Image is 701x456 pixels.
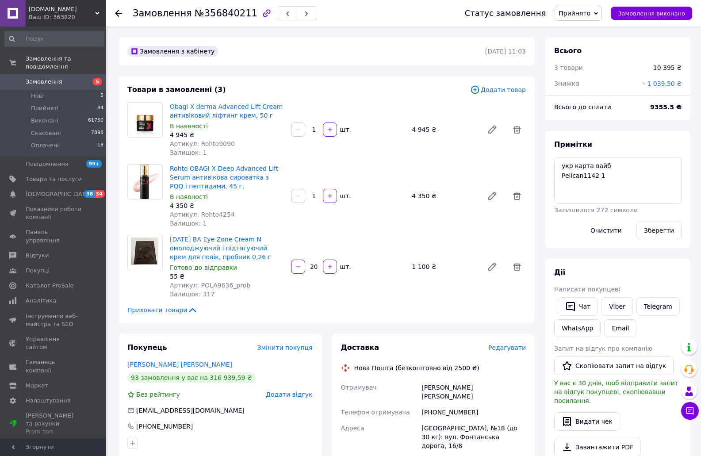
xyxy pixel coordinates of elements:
[84,190,94,198] span: 38
[26,335,82,351] span: Управління сайтом
[554,356,674,375] button: Скопіювати запит на відгук
[127,343,167,352] span: Покупець
[170,264,237,271] span: Готово до відправки
[4,31,104,47] input: Пошук
[601,297,632,316] a: Viber
[26,397,71,405] span: Налаштування
[127,85,226,94] span: Товари в замовленні (3)
[115,9,122,18] div: Повернутися назад
[26,205,82,221] span: Показники роботи компанії
[128,236,162,269] img: POLA BA Eye Zone Cream N омолоджуючий і підтягуючий крем для повік, пробник 0,26 г
[408,190,480,202] div: 4 350 ₴
[170,220,207,227] span: Залишок: 1
[266,391,312,398] span: Додати відгук
[26,312,82,328] span: Інструменти веб-майстра та SEO
[127,306,198,314] span: Приховати товари
[257,344,313,351] span: Змінити покупця
[338,192,352,200] div: шт.
[170,282,250,289] span: Артикул: POLA9636_prob
[93,78,102,85] span: 5
[558,297,598,316] button: Чат
[26,160,69,168] span: Повідомлення
[485,48,526,55] time: [DATE] 11:03
[341,425,364,432] span: Адреса
[128,165,162,199] img: Rohto OBAGI X Deep Advanced Lift Serum антивікова сироватка з PQQ і пептидами, 45 г.
[31,142,59,149] span: Оплачені
[127,361,232,368] a: [PERSON_NAME] [PERSON_NAME]
[170,165,278,190] a: Rohto OBAGI X Deep Advanced Lift Serum антивікова сироватка з PQQ і пептидами, 45 г.
[91,129,103,137] span: 7898
[136,391,180,398] span: Без рейтингу
[97,104,103,112] span: 84
[554,412,620,431] button: Видати чек
[31,92,44,100] span: Нові
[29,13,106,21] div: Ваш ID: 363820
[341,384,377,391] span: Отримувач
[554,64,583,71] span: 3 товари
[26,55,106,71] span: Замовлення та повідомлення
[195,8,257,19] span: №356840211
[554,319,601,337] a: WhatsApp
[554,286,620,293] span: Написати покупцеві
[554,345,652,352] span: Запит на відгук про компанію
[31,117,58,125] span: Виконані
[611,7,692,20] button: Замовлення виконано
[170,272,284,281] div: 55 ₴
[170,130,284,139] div: 4 945 ₴
[636,222,682,239] button: Зберегти
[170,236,271,261] a: [DATE] BA Eye Zone Cream N омолоджуючий і підтягуючий крем для повік, пробник 0,26 г
[100,92,103,100] span: 5
[554,379,678,404] span: У вас є 30 днів, щоб відправити запит на відгук покупцеві, скопіювавши посилання.
[653,63,682,72] div: 10 395 ₴
[483,121,501,138] a: Редагувати
[618,10,685,17] span: Замовлення виконано
[554,268,565,276] span: Дії
[170,201,284,210] div: 4 350 ₴
[508,258,526,276] span: Видалити
[26,297,56,305] span: Аналітика
[508,187,526,205] span: Видалити
[133,8,192,19] span: Замовлення
[170,291,215,298] span: Залишок: 317
[508,121,526,138] span: Видалити
[554,140,592,149] span: Примітки
[420,379,528,404] div: [PERSON_NAME] [PERSON_NAME]
[26,267,50,275] span: Покупці
[681,402,699,420] button: Чат з покупцем
[352,364,482,372] div: Нова Пошта (безкоштовно від 2500 ₴)
[26,412,82,436] span: [PERSON_NAME] та рахунки
[170,193,208,200] span: В наявності
[26,282,73,290] span: Каталог ProSale
[643,80,682,87] span: - 1 039.50 ₴
[86,160,102,168] span: 99+
[88,117,103,125] span: 61750
[26,252,49,260] span: Відгуки
[470,85,526,95] span: Додати товар
[650,103,682,111] b: 9355.5 ₴
[338,262,352,271] div: шт.
[97,142,103,149] span: 18
[465,9,546,18] div: Статус замовлення
[636,297,680,316] a: Telegram
[130,103,161,137] img: Obagi X derma Advanced Lift Cream антивіковий ліфтинг крем, 50 г
[554,46,582,55] span: Всього
[604,319,636,337] button: Email
[559,10,590,17] span: Прийнято
[127,372,256,383] div: 93 замовлення у вас на 316 939,59 ₴
[408,261,480,273] div: 1 100 ₴
[488,344,526,351] span: Редагувати
[127,46,218,57] div: Замовлення з кабінету
[338,125,352,134] div: шт.
[31,104,58,112] span: Прийняті
[26,358,82,374] span: Гаманець компанії
[94,190,104,198] span: 34
[420,420,528,454] div: [GEOGRAPHIC_DATA], №18 (до 30 кг): вул. Фонтанська дорога, 16/8
[420,404,528,420] div: [PHONE_NUMBER]
[26,78,62,86] span: Замовлення
[554,80,579,87] span: Знижка
[31,129,61,137] span: Скасовані
[170,103,283,119] a: Obagi X derma Advanced Lift Cream антивіковий ліфтинг крем, 50 г
[26,228,82,244] span: Панель управління
[554,157,682,204] textarea: укр карта вайб Pelican1142 1
[170,123,208,130] span: В наявності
